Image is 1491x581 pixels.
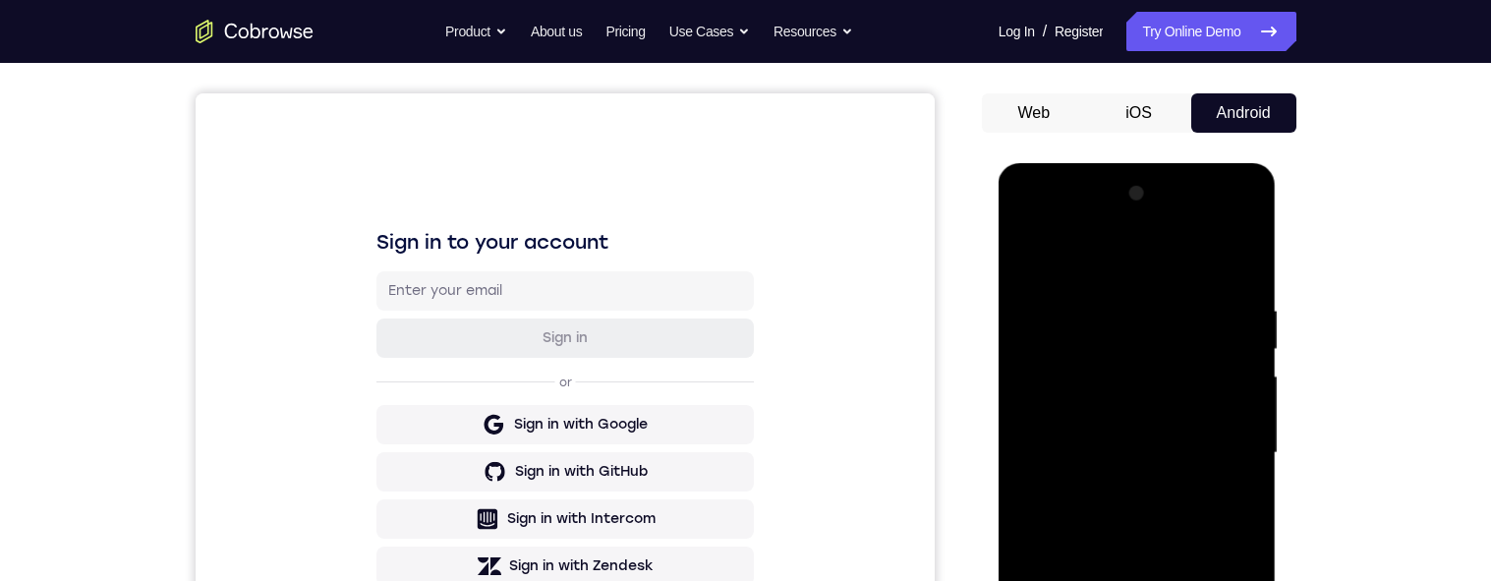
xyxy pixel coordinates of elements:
div: Sign in with Intercom [312,416,460,436]
button: Sign in with GitHub [181,359,558,398]
span: / [1043,20,1047,43]
button: Sign in with Google [181,312,558,351]
button: Use Cases [669,12,750,51]
div: Sign in with Google [318,321,452,341]
a: Try Online Demo [1126,12,1295,51]
button: Sign in with Intercom [181,406,558,445]
a: Log In [999,12,1035,51]
p: or [360,281,380,297]
a: Create a new account [332,509,472,523]
button: Sign in with Zendesk [181,453,558,493]
button: Android [1191,93,1296,133]
button: Web [982,93,1087,133]
div: Sign in with Zendesk [314,463,458,483]
div: Sign in with GitHub [319,369,452,388]
a: Go to the home page [196,20,314,43]
button: Resources [774,12,853,51]
a: About us [531,12,582,51]
a: Register [1055,12,1103,51]
button: iOS [1086,93,1191,133]
a: Pricing [605,12,645,51]
button: Product [445,12,507,51]
p: Don't have an account? [181,508,558,524]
